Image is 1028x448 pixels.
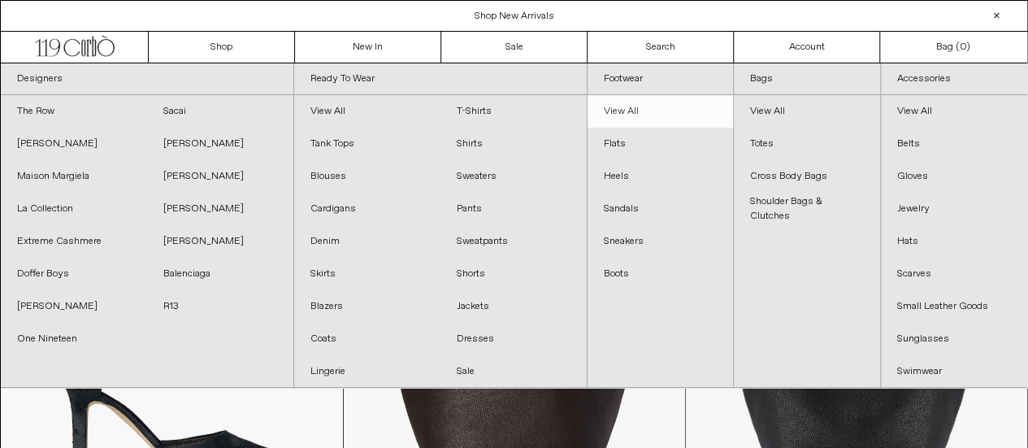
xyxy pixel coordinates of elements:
a: Swimwear [881,355,1027,388]
a: Hats [881,225,1027,258]
a: Sandals [588,193,734,225]
a: View All [588,95,734,128]
a: Shop [149,32,295,63]
a: Ready To Wear [294,63,587,95]
a: Pants [440,193,587,225]
a: Designers [1,63,293,95]
a: Blouses [294,160,440,193]
a: [PERSON_NAME] [147,128,293,160]
a: Denim [294,225,440,258]
a: Tank Tops [294,128,440,160]
a: [PERSON_NAME] [1,128,147,160]
a: [PERSON_NAME] [1,290,147,323]
a: Sacai [147,95,293,128]
a: Heels [588,160,734,193]
a: Cardigans [294,193,440,225]
a: Scarves [881,258,1027,290]
a: [PERSON_NAME] [147,225,293,258]
a: Boots [588,258,734,290]
a: Footwear [588,63,734,95]
a: Cross Body Bags [734,160,880,193]
a: Dresses [440,323,587,355]
a: The Row [1,95,147,128]
a: View All [734,95,880,128]
a: Jewelry [881,193,1027,225]
a: Bags [734,63,880,95]
a: Balenciaga [147,258,293,290]
a: Shorts [440,258,587,290]
a: La Collection [1,193,147,225]
a: Belts [881,128,1027,160]
a: Extreme Cashmere [1,225,147,258]
a: View All [881,95,1027,128]
a: Lingerie [294,355,440,388]
a: One Nineteen [1,323,147,355]
span: 0 [960,41,966,54]
a: Skirts [294,258,440,290]
a: T-Shirts [440,95,587,128]
a: Account [734,32,880,63]
span: ) [960,40,970,54]
a: Sale [440,355,587,388]
a: Sunglasses [881,323,1027,355]
a: Totes [734,128,880,160]
a: Search [588,32,734,63]
a: View All [294,95,440,128]
a: Maison Margiela [1,160,147,193]
a: Shop New Arrivals [475,10,554,23]
a: Shoulder Bags & Clutches [734,193,880,225]
a: Accessories [881,63,1027,95]
a: Flats [588,128,734,160]
a: R13 [147,290,293,323]
a: Shirts [440,128,587,160]
a: Sweaters [440,160,587,193]
a: Sale [441,32,588,63]
a: Small Leather Goods [881,290,1027,323]
a: [PERSON_NAME] [147,193,293,225]
a: Gloves [881,160,1027,193]
a: Sneakers [588,225,734,258]
a: Blazers [294,290,440,323]
a: Sweatpants [440,225,587,258]
a: [PERSON_NAME] [147,160,293,193]
a: Doffer Boys [1,258,147,290]
a: Bag () [880,32,1026,63]
a: Jackets [440,290,587,323]
a: New In [295,32,441,63]
a: Coats [294,323,440,355]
